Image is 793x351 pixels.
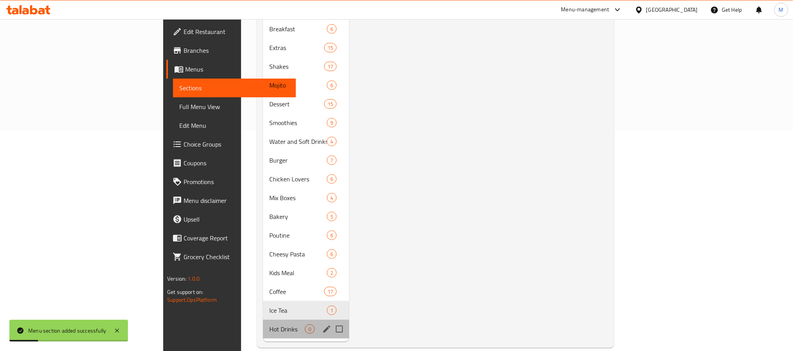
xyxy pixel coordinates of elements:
[166,154,296,172] a: Coupons
[166,135,296,154] a: Choice Groups
[173,97,296,116] a: Full Menu View
[327,251,336,258] span: 6
[269,174,327,184] span: Chicken Lovers
[167,274,186,284] span: Version:
[327,307,336,314] span: 1
[263,263,349,282] div: Kids Meal2
[269,137,327,146] span: Water and Soft Drinks
[646,5,698,14] div: [GEOGRAPHIC_DATA]
[269,62,324,71] span: Shakes
[263,113,349,132] div: Smoothies9
[269,306,327,315] span: Ice Tea
[269,43,324,52] span: Extras
[779,5,784,14] span: M
[179,121,289,130] span: Edit Menu
[263,188,349,207] div: Mix Boxes4
[166,41,296,60] a: Branches
[184,196,289,205] span: Menu disclaimer
[327,118,337,127] div: items
[269,24,327,34] span: Breakfast
[269,118,327,127] span: Smoothies
[184,215,289,224] span: Upsell
[184,158,289,168] span: Coupons
[327,212,337,221] div: items
[269,99,324,109] span: Dessert
[185,64,289,74] span: Menus
[166,247,296,266] a: Grocery Checklist
[327,193,337,202] div: items
[324,288,336,295] span: 17
[269,156,327,165] span: Burger
[327,194,336,202] span: 4
[167,287,203,297] span: Get support on:
[184,177,289,186] span: Promotions
[269,249,327,259] span: Cheesy Pasta
[179,83,289,93] span: Sections
[269,81,327,90] span: Mojito
[327,232,336,239] span: 6
[327,231,337,240] div: items
[269,212,327,221] span: Bakery
[561,5,609,14] div: Menu-management
[327,137,337,146] div: items
[327,174,337,184] div: items
[327,119,336,127] span: 9
[263,76,349,95] div: Mojito6
[188,274,200,284] span: 1.0.0
[324,100,336,108] span: 15
[269,287,324,296] span: Coffee
[184,27,289,36] span: Edit Restaurant
[324,99,337,109] div: items
[166,60,296,79] a: Menus
[263,132,349,151] div: Water and Soft Drinks4
[327,25,336,33] span: 6
[327,157,336,164] span: 7
[173,79,296,97] a: Sections
[327,306,337,315] div: items
[269,231,327,240] span: Poutine
[28,326,106,335] div: Menu section added successfully
[269,324,305,334] span: Hot Drinks
[263,95,349,113] div: Dessert15
[263,170,349,188] div: Chicken Lovers6
[166,22,296,41] a: Edit Restaurant
[269,268,327,278] span: Kids Meal
[327,175,336,183] span: 6
[327,81,337,90] div: items
[263,245,349,263] div: Cheesy Pasta6
[305,326,314,333] span: 0
[263,207,349,226] div: Bakery5
[327,269,336,277] span: 2
[327,138,336,145] span: 4
[184,46,289,55] span: Branches
[263,57,349,76] div: Shakes17
[184,233,289,243] span: Coverage Report
[321,323,333,335] button: edit
[327,249,337,259] div: items
[324,44,336,52] span: 15
[305,324,315,334] div: items
[167,295,217,305] a: Support.OpsPlatform
[327,24,337,34] div: items
[269,193,327,202] span: Mix Boxes
[263,226,349,245] div: Poutine6
[263,151,349,170] div: Burger7
[184,140,289,149] span: Choice Groups
[166,172,296,191] a: Promotions
[263,20,349,38] div: Breakfast6
[324,43,337,52] div: items
[324,62,337,71] div: items
[327,213,336,220] span: 5
[324,63,336,70] span: 17
[166,191,296,210] a: Menu disclaimer
[263,38,349,57] div: Extras15
[263,320,349,338] div: Hot Drinks0edit
[166,210,296,229] a: Upsell
[184,252,289,261] span: Grocery Checklist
